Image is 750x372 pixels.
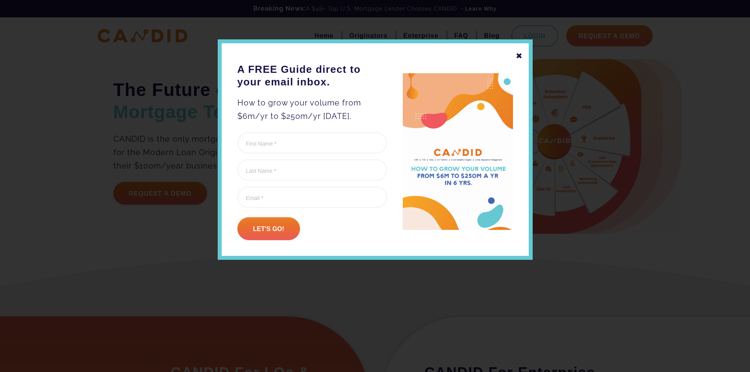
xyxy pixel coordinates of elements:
[403,73,513,230] img: A FREE Guide direct to your email inbox.
[237,96,387,123] p: How to grow your volume from $6m/yr to $250m/yr [DATE].
[516,49,523,63] div: ✖
[237,159,387,181] input: Last Name *
[237,187,387,208] input: Email *
[237,132,387,154] input: First Name *
[237,63,387,88] h3: A FREE Guide direct to your email inbox.
[237,217,300,240] input: Let's go!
